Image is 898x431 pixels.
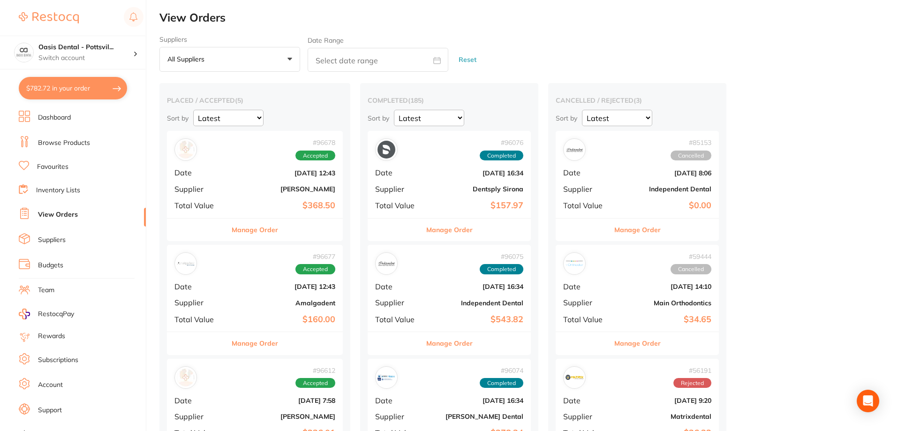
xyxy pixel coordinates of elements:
span: Total Value [174,315,226,324]
b: [DATE] 16:34 [430,397,523,404]
div: Henry Schein Halas#96678AcceptedDate[DATE] 12:43Supplier[PERSON_NAME]Total Value$368.50Manage Order [167,131,343,241]
b: Main Orthodontics [618,299,711,307]
img: Restocq Logo [19,12,79,23]
span: Date [563,396,610,405]
h2: completed ( 185 ) [368,96,531,105]
b: $160.00 [233,315,335,325]
span: # 96074 [480,367,523,374]
img: Independent Dental [377,255,395,272]
span: Completed [480,378,523,388]
b: [DATE] 8:06 [618,169,711,177]
span: Total Value [563,315,610,324]
span: Rejected [673,378,711,388]
b: [DATE] 16:34 [430,283,523,290]
b: [DATE] 9:20 [618,397,711,404]
img: Amalgadent [177,255,195,272]
span: Date [375,168,422,177]
p: Switch account [38,53,133,63]
span: Completed [480,151,523,161]
a: Browse Products [38,138,90,148]
b: [PERSON_NAME] [233,185,335,193]
span: # 85153 [671,139,711,146]
b: $368.50 [233,201,335,211]
span: Supplier [563,298,610,307]
a: View Orders [38,210,78,219]
span: Date [375,282,422,291]
span: # 96612 [295,367,335,374]
b: $543.82 [430,315,523,325]
b: [DATE] 14:10 [618,283,711,290]
label: Date Range [308,37,344,44]
img: Erskine Dental [377,369,395,386]
img: Henry Schein Halas [177,369,195,386]
span: Date [174,282,226,291]
b: Independent Dental [430,299,523,307]
img: Matrixdental [566,369,583,386]
b: Matrixdental [618,413,711,420]
span: Supplier [174,185,226,193]
span: Total Value [375,315,422,324]
button: Manage Order [232,219,278,241]
a: Account [38,380,63,390]
button: $782.72 in your order [19,77,127,99]
span: RestocqPay [38,310,74,319]
span: Supplier [174,412,226,421]
p: Sort by [556,114,577,122]
span: Total Value [174,201,226,210]
input: Select date range [308,48,448,72]
h2: View Orders [159,11,898,24]
b: Independent Dental [618,185,711,193]
button: Manage Order [232,332,278,355]
img: Henry Schein Halas [177,141,195,159]
span: # 96075 [480,253,523,260]
span: Accepted [295,378,335,388]
span: Supplier [375,298,422,307]
span: # 56191 [673,367,711,374]
p: Sort by [368,114,389,122]
a: RestocqPay [19,309,74,319]
span: Cancelled [671,264,711,274]
a: Favourites [37,162,68,172]
b: [DATE] 16:34 [430,169,523,177]
span: Supplier [563,185,610,193]
b: [PERSON_NAME] Dental [430,413,523,420]
a: Restocq Logo [19,7,79,29]
span: Date [174,396,226,405]
img: Dentsply Sirona [377,141,395,159]
p: Sort by [167,114,189,122]
button: All suppliers [159,47,300,72]
a: Inventory Lists [36,186,80,195]
a: Support [38,406,62,415]
b: Amalgadent [233,299,335,307]
b: $34.65 [618,315,711,325]
button: Reset [456,47,479,72]
a: Dashboard [38,113,71,122]
a: Suppliers [38,235,66,245]
span: Cancelled [671,151,711,161]
span: Supplier [375,185,422,193]
span: Supplier [563,412,610,421]
span: Accepted [295,264,335,274]
b: $0.00 [618,201,711,211]
div: Open Intercom Messenger [857,390,879,412]
h4: Oasis Dental - Pottsville [38,43,133,52]
img: RestocqPay [19,309,30,319]
span: Supplier [174,298,226,307]
span: Completed [480,264,523,274]
b: Dentsply Sirona [430,185,523,193]
span: Accepted [295,151,335,161]
span: Total Value [563,201,610,210]
span: Date [375,396,422,405]
img: Independent Dental [566,141,583,159]
b: [PERSON_NAME] [233,413,335,420]
span: Date [563,168,610,177]
b: $157.97 [430,201,523,211]
span: # 96076 [480,139,523,146]
b: [DATE] 12:43 [233,283,335,290]
span: # 59444 [671,253,711,260]
h2: cancelled / rejected ( 3 ) [556,96,719,105]
div: Amalgadent#96677AcceptedDate[DATE] 12:43SupplierAmalgadentTotal Value$160.00Manage Order [167,245,343,355]
span: # 96677 [295,253,335,260]
h2: placed / accepted ( 5 ) [167,96,343,105]
button: Manage Order [614,332,661,355]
